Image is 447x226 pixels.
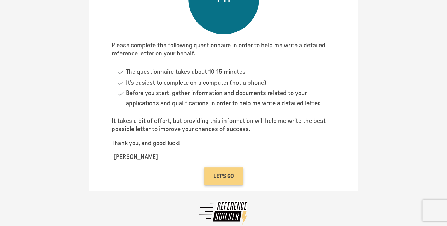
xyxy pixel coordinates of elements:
[112,139,335,148] p: Thank you, and good luck!
[112,42,335,58] p: Please complete the following questionnaire in order to help me write a detailed reference letter...
[126,78,266,88] p: It's easiest to complete on a computer (not a phone)
[112,117,335,134] p: It takes a bit of effort, but providing this information will help me write the best possible let...
[126,67,246,77] p: The questionnaire takes about 10-15 minutes
[197,200,250,226] img: Reference Builder Logo
[112,153,335,161] p: - [PERSON_NAME]
[204,167,243,185] button: LET'S GO
[126,88,330,109] p: Before you start, gather information and documents related to your applications and qualification...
